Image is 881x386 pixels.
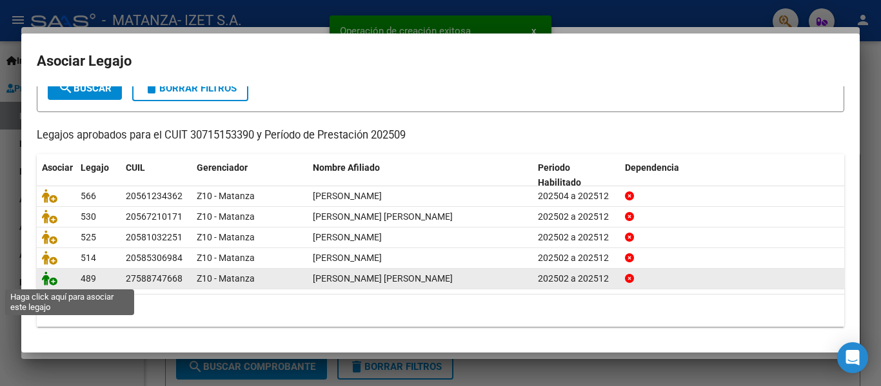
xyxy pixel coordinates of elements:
[538,162,581,188] span: Periodo Habilitado
[197,232,255,242] span: Z10 - Matanza
[126,209,183,224] div: 20567210171
[313,273,453,284] span: PAZ CRUZ ALMA FRANCHESCA
[126,271,183,286] div: 27588747668
[313,162,380,173] span: Nombre Afiliado
[81,253,96,263] span: 514
[126,162,145,173] span: CUIL
[197,253,255,263] span: Z10 - Matanza
[533,154,620,197] datatable-header-cell: Periodo Habilitado
[197,162,248,173] span: Gerenciador
[37,128,844,144] p: Legajos aprobados para el CUIT 30715153390 y Período de Prestación 202509
[144,82,237,94] span: Borrar Filtros
[37,49,844,73] h2: Asociar Legajo
[126,230,183,245] div: 20581032251
[58,80,74,95] mat-icon: search
[126,251,183,265] div: 20585306984
[48,77,122,100] button: Buscar
[313,253,382,263] span: QUIROZ JUAN MATEO
[144,80,159,95] mat-icon: delete
[538,251,615,265] div: 202502 a 202512
[620,154,845,197] datatable-header-cell: Dependencia
[42,162,73,173] span: Asociar
[837,342,868,373] div: Open Intercom Messenger
[197,211,255,222] span: Z10 - Matanza
[538,209,615,224] div: 202502 a 202512
[313,232,382,242] span: OCAMPO LEON
[37,294,844,327] div: 5 registros
[538,271,615,286] div: 202502 a 202512
[75,154,121,197] datatable-header-cell: Legajo
[81,211,96,222] span: 530
[192,154,308,197] datatable-header-cell: Gerenciador
[81,273,96,284] span: 489
[313,191,382,201] span: RIOS GALO EVALOY
[58,82,112,94] span: Buscar
[37,154,75,197] datatable-header-cell: Asociar
[197,191,255,201] span: Z10 - Matanza
[538,189,615,204] div: 202504 a 202512
[538,230,615,245] div: 202502 a 202512
[197,273,255,284] span: Z10 - Matanza
[308,154,533,197] datatable-header-cell: Nombre Afiliado
[81,191,96,201] span: 566
[81,232,96,242] span: 525
[625,162,679,173] span: Dependencia
[313,211,453,222] span: RAMIREZ FERNANDO JESUS
[132,75,248,101] button: Borrar Filtros
[81,162,109,173] span: Legajo
[126,189,183,204] div: 20561234362
[121,154,192,197] datatable-header-cell: CUIL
